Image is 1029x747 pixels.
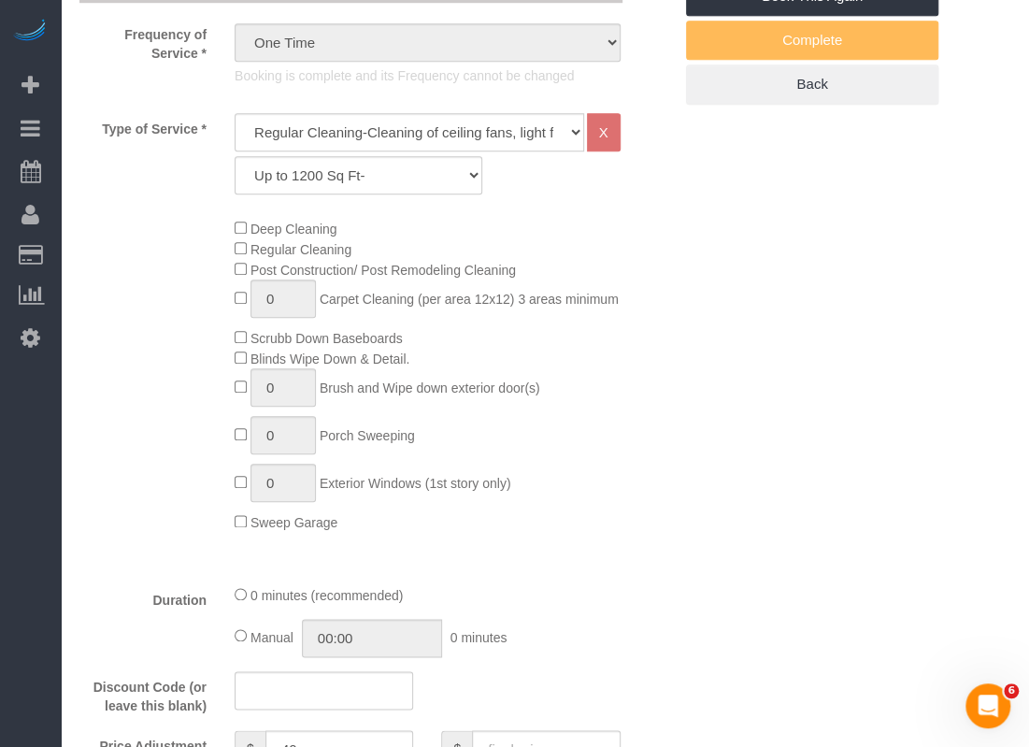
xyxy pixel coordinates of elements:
[250,515,337,530] span: Sweep Garage
[65,113,221,138] label: Type of Service *
[250,331,403,346] span: Scrubb Down Baseboards
[450,629,507,644] span: 0 minutes
[320,381,540,395] span: Brush and Wipe down exterior door(s)
[965,683,1010,728] iframe: Intercom live chat
[65,19,221,63] label: Frequency of Service *
[1004,683,1019,698] span: 6
[250,588,403,603] span: 0 minutes (recommended)
[250,263,516,278] span: Post Construction/ Post Remodeling Cleaning
[320,476,511,491] span: Exterior Windows (1st story only)
[250,352,409,366] span: Blinds Wipe Down & Detail.
[250,222,337,237] span: Deep Cleaning
[235,66,621,85] p: Booking is complete and its Frequency cannot be changed
[65,671,221,715] label: Discount Code (or leave this blank)
[11,19,49,45] img: Automaid Logo
[320,292,619,307] span: Carpet Cleaning (per area 12x12) 3 areas minimum
[686,65,938,104] a: Back
[250,242,351,257] span: Regular Cleaning
[65,584,221,610] label: Duration
[250,629,293,644] span: Manual
[320,428,415,443] span: Porch Sweeping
